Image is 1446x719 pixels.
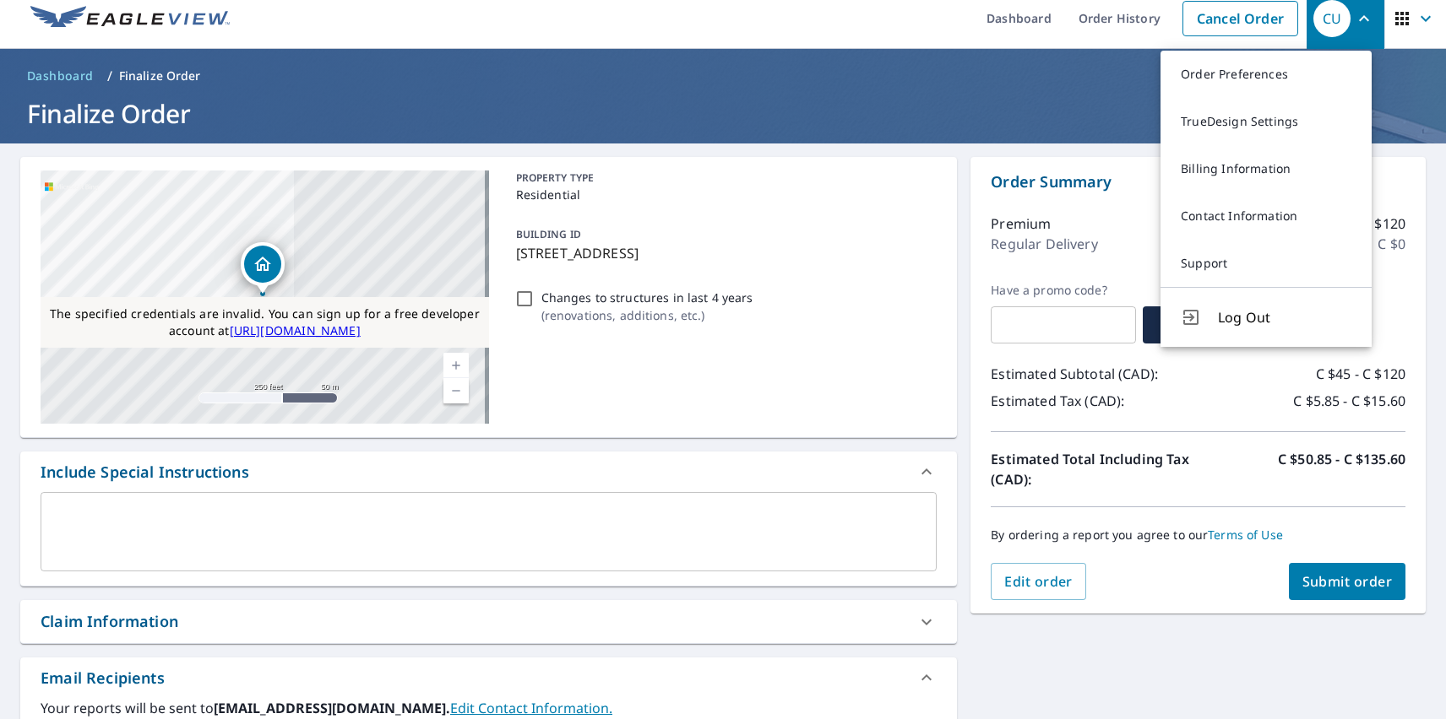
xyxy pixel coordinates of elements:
[119,68,201,84] p: Finalize Order
[516,227,581,241] p: BUILDING ID
[1161,287,1372,347] button: Log Out
[1378,234,1405,254] p: C $0
[20,600,957,643] div: Claim Information
[1143,306,1215,343] button: Apply
[41,461,249,484] div: Include Special Instructions
[516,186,931,203] p: Residential
[1161,145,1372,192] a: Billing Information
[1302,572,1393,591] span: Submit order
[443,378,469,403] a: Current Level 17, Zoom Out
[516,243,931,263] p: [STREET_ADDRESS]
[41,698,937,718] label: Your reports will be sent to
[450,699,612,717] a: EditContactInfo
[991,283,1136,298] label: Have a promo code?
[241,242,285,295] div: Dropped pin, building 1, Residential property, 6100 Broadway Burnaby, BC V5B 2Y2
[1161,192,1372,240] a: Contact Information
[1293,391,1405,411] p: C $5.85 - C $15.60
[991,214,1051,234] p: Premium
[541,306,753,324] p: ( renovations, additions, etc. )
[20,96,1426,131] h1: Finalize Order
[230,322,361,338] a: [URL][DOMAIN_NAME]
[991,391,1198,411] p: Estimated Tax (CAD):
[41,297,489,348] div: The specified credentials are invalid. You can sign up for a free developer account at http://www...
[1161,98,1372,145] a: TrueDesign Settings
[1208,527,1283,543] a: Terms of Use
[20,62,1426,89] nav: breadcrumb
[1218,307,1351,327] span: Log Out
[1316,364,1405,384] p: C $45 - C $120
[991,563,1086,600] button: Edit order
[41,610,178,633] div: Claim Information
[991,364,1198,384] p: Estimated Subtotal (CAD):
[1004,572,1073,591] span: Edit order
[1161,240,1372,287] a: Support
[1289,563,1406,600] button: Submit order
[516,170,931,186] p: PROPERTY TYPE
[30,6,230,31] img: EV Logo
[1278,449,1405,489] p: C $50.85 - C $135.60
[41,297,489,348] div: The specified credentials are invalid. You can sign up for a free developer account at
[1182,1,1298,36] a: Cancel Order
[541,289,753,306] p: Changes to structures in last 4 years
[20,451,957,492] div: Include Special Instructions
[443,353,469,378] a: Current Level 17, Zoom In
[991,234,1097,254] p: Regular Delivery
[991,527,1405,543] p: By ordering a report you agree to our
[107,66,112,86] li: /
[41,667,165,689] div: Email Recipients
[991,170,1405,193] p: Order Summary
[20,62,101,89] a: Dashboard
[1161,51,1372,98] a: Order Preferences
[20,657,957,698] div: Email Recipients
[214,699,450,717] b: [EMAIL_ADDRESS][DOMAIN_NAME].
[27,68,94,84] span: Dashboard
[991,449,1198,489] p: Estimated Total Including Tax (CAD):
[1156,316,1201,334] span: Apply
